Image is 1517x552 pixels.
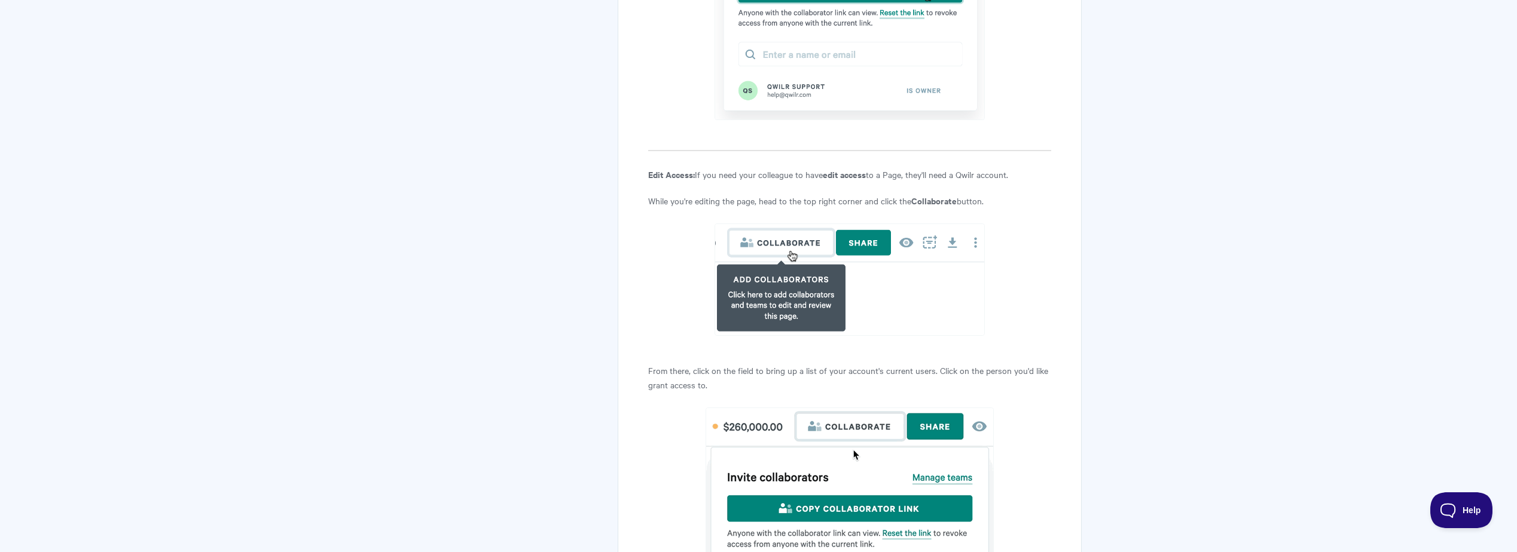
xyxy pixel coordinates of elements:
[823,168,866,180] strong: edit access
[648,194,1051,208] p: While you're editing the page, head to the top right corner and click the button.
[648,167,1051,182] p: If you need your colleague to have to a Page, they'll need a Qwilr account.
[648,168,695,180] strong: Edit Access:
[648,363,1051,392] p: From there, click on the field to bring up a list of your account's current users. Click on the p...
[911,194,957,207] strong: Collaborate
[1430,492,1493,528] iframe: Toggle Customer Support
